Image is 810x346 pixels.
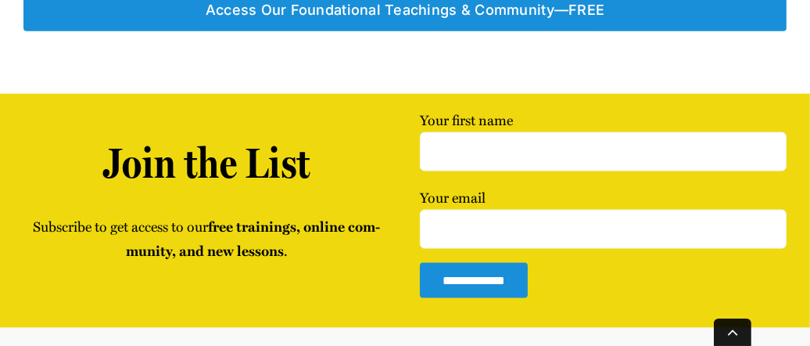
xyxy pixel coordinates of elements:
[23,214,390,263] p: Sub­scribe to get access to our .
[23,138,390,189] h2: Join the List
[420,110,787,160] label: Your first name
[420,187,787,237] label: Your email
[420,132,787,171] input: Your first name
[420,210,787,249] input: Your email
[206,2,605,18] span: Access Our Foun­da­tion­al Teach­ings & Community—FREE
[126,216,380,261] strong: free train­ings, online com­mu­ni­ty, and new lessons
[420,108,787,298] form: Contact form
